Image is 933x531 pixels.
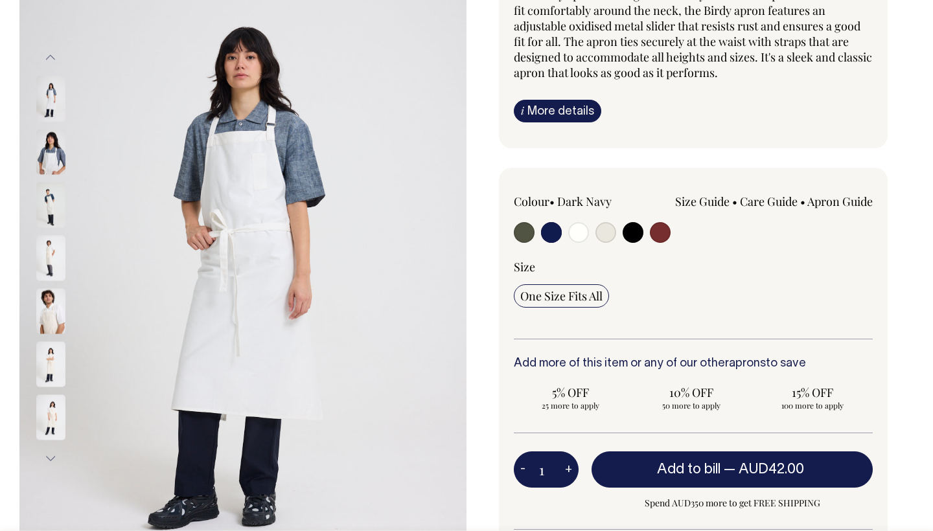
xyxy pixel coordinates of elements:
button: - [514,457,532,482]
span: One Size Fits All [520,288,603,304]
button: + [559,457,579,482]
span: • [732,194,737,209]
span: 50 more to apply [641,400,742,411]
a: Size Guide [675,194,730,209]
button: Next [41,444,60,473]
label: Dark Navy [557,194,612,209]
a: aprons [729,358,766,369]
span: • [800,194,805,209]
span: 100 more to apply [762,400,862,411]
a: iMore details [514,100,601,122]
img: natural [36,342,65,387]
span: 5% OFF [520,385,621,400]
input: 15% OFF 100 more to apply [755,381,869,414]
input: One Size Fits All [514,284,609,308]
span: i [521,104,524,117]
span: 10% OFF [641,385,742,400]
span: 15% OFF [762,385,862,400]
img: natural [36,395,65,440]
img: natural [36,236,65,281]
input: 10% OFF 50 more to apply [635,381,748,414]
span: 25 more to apply [520,400,621,411]
img: natural [36,289,65,334]
span: AUD42.00 [739,463,804,476]
span: Spend AUD350 more to get FREE SHIPPING [592,495,873,511]
span: — [724,463,807,476]
h6: Add more of this item or any of our other to save [514,357,873,370]
span: • [549,194,555,209]
button: Previous [41,43,60,73]
button: Add to bill —AUD42.00 [592,451,873,488]
img: natural [36,183,65,228]
a: Care Guide [740,194,798,209]
div: Size [514,259,873,275]
img: off-white [36,76,65,122]
div: Colour [514,194,658,209]
input: 5% OFF 25 more to apply [514,381,627,414]
a: Apron Guide [807,194,873,209]
img: off-white [36,130,65,175]
span: Add to bill [657,463,720,476]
